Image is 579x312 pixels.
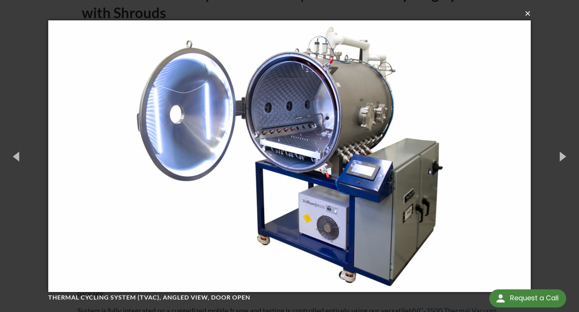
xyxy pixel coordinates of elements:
[48,5,531,307] img: Thermal Cycling System (TVAC), angled view, door open
[489,289,566,307] div: Request a Call
[510,289,559,307] div: Request a Call
[48,294,517,301] h4: Thermal Cycling System (TVAC), angled view, door open
[545,135,579,177] button: Next (Right arrow key)
[51,5,533,22] button: ×
[495,292,507,304] img: round button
